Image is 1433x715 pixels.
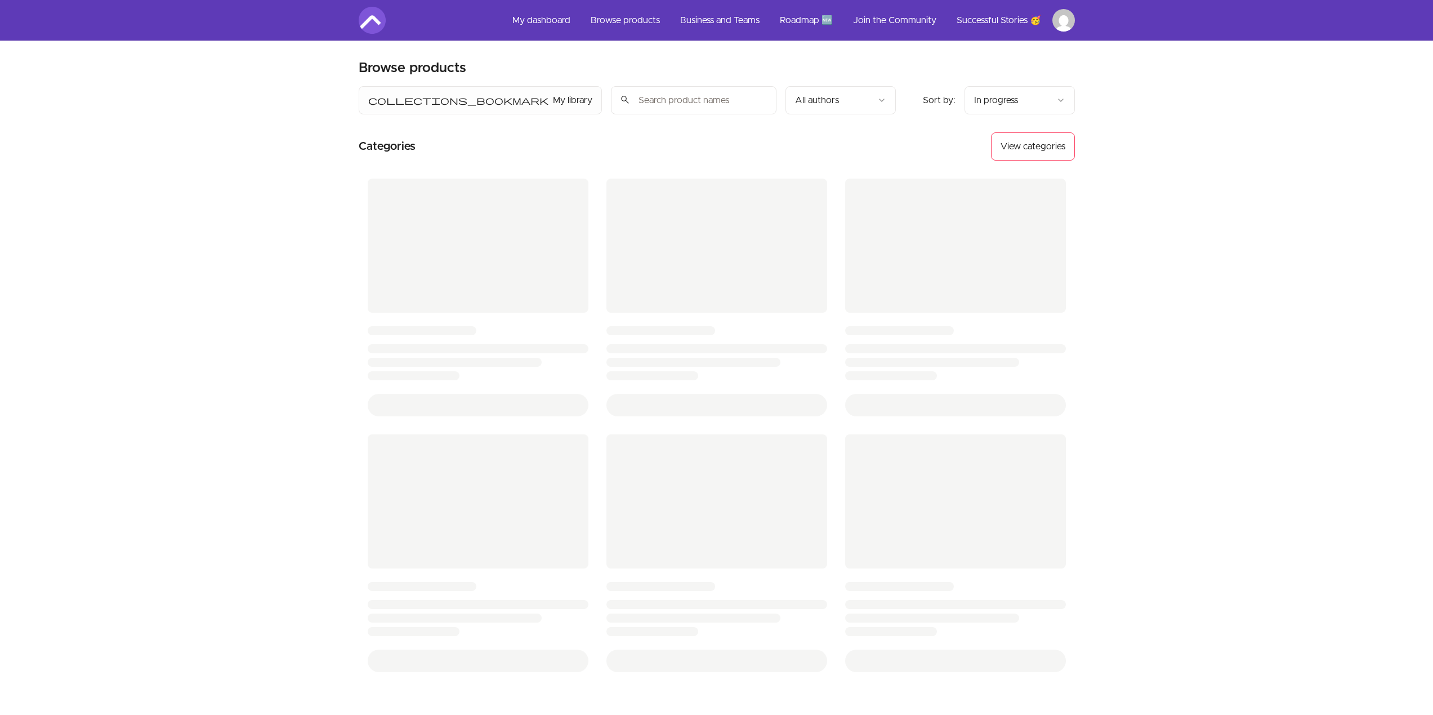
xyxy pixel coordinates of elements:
[991,132,1075,161] button: View categories
[965,86,1075,114] button: Product sort options
[582,7,669,34] a: Browse products
[503,7,579,34] a: My dashboard
[359,59,466,77] h2: Browse products
[923,96,956,105] span: Sort by:
[771,7,842,34] a: Roadmap 🆕
[948,7,1050,34] a: Successful Stories 🥳
[671,7,769,34] a: Business and Teams
[620,92,630,108] span: search
[785,86,896,114] button: Filter by author
[368,94,548,107] span: collections_bookmark
[359,132,416,161] h2: Categories
[359,86,602,114] button: Filter by My library
[359,7,386,34] img: Amigoscode logo
[611,86,776,114] input: Search product names
[503,7,1075,34] nav: Main
[844,7,945,34] a: Join the Community
[1052,9,1075,32] img: Profile image for Dmitry Chigir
